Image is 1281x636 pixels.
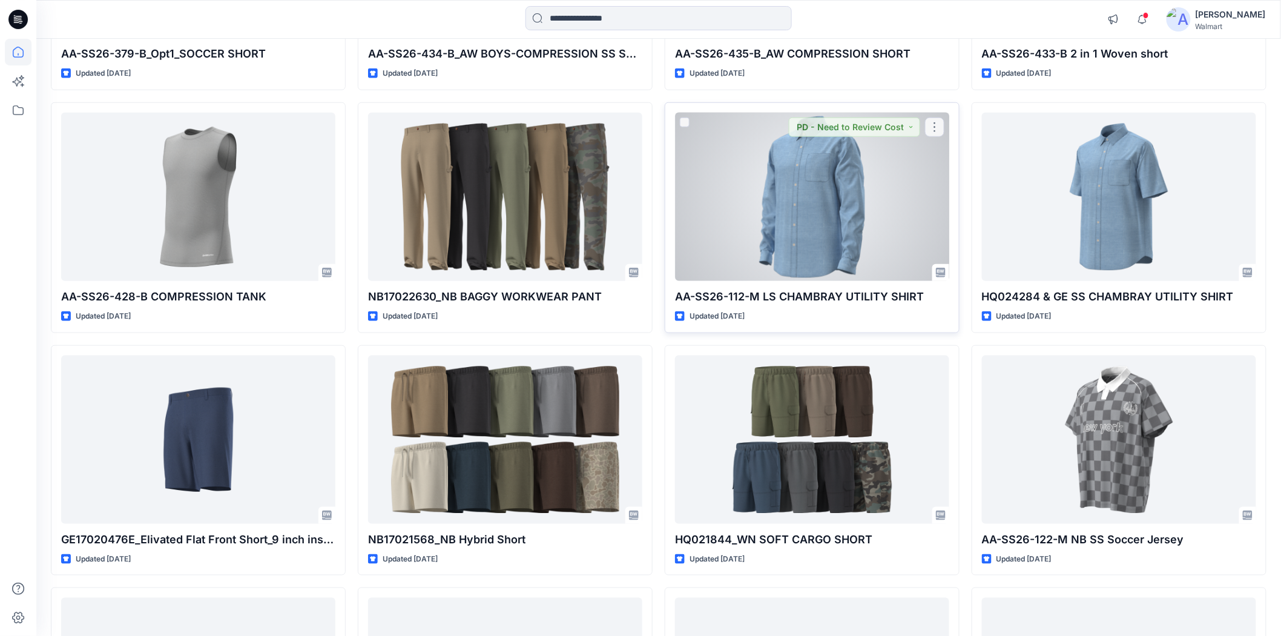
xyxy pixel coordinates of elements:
p: AA-SS26-434-B_AW BOYS-COMPRESSION SS SHIRT [368,45,642,62]
p: Updated [DATE] [690,310,745,323]
a: AA-SS26-122-M NB SS Soccer Jersey [982,356,1256,524]
p: Updated [DATE] [996,310,1052,323]
p: Updated [DATE] [996,67,1052,80]
p: Updated [DATE] [690,553,745,566]
p: Updated [DATE] [76,553,131,566]
p: Updated [DATE] [383,67,438,80]
p: Updated [DATE] [383,553,438,566]
p: AA-SS26-379-B_Opt1_SOCCER SHORT [61,45,335,62]
p: Updated [DATE] [76,310,131,323]
p: AA-SS26-122-M NB SS Soccer Jersey [982,531,1256,548]
img: avatar [1167,7,1191,31]
a: NB17022630_NB BAGGY WORKWEAR PANT [368,113,642,281]
p: Updated [DATE] [996,553,1052,566]
div: [PERSON_NAME] [1196,7,1266,22]
a: GE17020476E_Elivated Flat Front Short_9 inch inseam [61,356,335,524]
p: NB17022630_NB BAGGY WORKWEAR PANT [368,288,642,305]
div: Walmart [1196,22,1266,31]
p: HQ021844_WN SOFT CARGO SHORT [675,531,949,548]
p: GE17020476E_Elivated Flat Front Short_9 inch inseam [61,531,335,548]
p: AA-SS26-428-B COMPRESSION TANK [61,288,335,305]
a: AA-SS26-428-B COMPRESSION TANK [61,113,335,281]
p: AA-SS26-433-B 2 in 1 Woven short [982,45,1256,62]
p: Updated [DATE] [690,67,745,80]
p: HQ024284 & GE SS CHAMBRAY UTILITY SHIRT [982,288,1256,305]
a: HQ021844_WN SOFT CARGO SHORT [675,356,949,524]
p: AA-SS26-112-M LS CHAMBRAY UTILITY SHIRT [675,288,949,305]
a: NB17021568_NB Hybrid Short [368,356,642,524]
p: Updated [DATE] [383,310,438,323]
a: AA-SS26-112-M LS CHAMBRAY UTILITY SHIRT [675,113,949,281]
p: Updated [DATE] [76,67,131,80]
p: AA-SS26-435-B_AW COMPRESSION SHORT [675,45,949,62]
a: HQ024284 & GE SS CHAMBRAY UTILITY SHIRT [982,113,1256,281]
p: NB17021568_NB Hybrid Short [368,531,642,548]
